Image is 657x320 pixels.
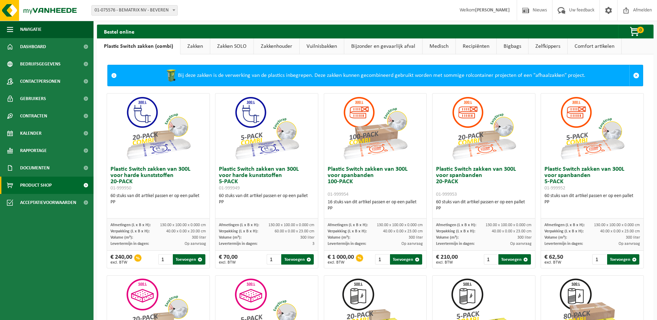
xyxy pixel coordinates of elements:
a: Comfort artikelen [568,38,621,54]
div: PP [544,199,640,205]
span: 40.00 x 0.00 x 20.00 cm [166,229,206,233]
span: 01-075576 - BEMATRIX NV - BEVEREN [92,6,177,15]
div: € 210,00 [436,254,458,265]
span: Bedrijfsgegevens [20,55,61,73]
strong: [PERSON_NAME] [475,8,510,13]
img: 01-999953 [449,94,518,163]
img: 01-999949 [232,94,301,163]
a: Recipiënten [456,38,496,54]
span: Levertermijn in dagen: [544,242,583,246]
span: Verpakking (L x B x H): [544,229,584,233]
div: PP [219,199,314,205]
span: Kalender [20,125,42,142]
span: 130.00 x 100.00 x 0.000 cm [268,223,314,227]
h3: Plastic Switch zakken van 300L voor harde kunststoffen 20-PACK [110,166,206,191]
button: Toevoegen [173,254,205,265]
span: 01-075576 - BEMATRIX NV - BEVEREN [91,5,178,16]
span: 01-999950 [110,186,131,191]
span: excl. BTW [436,260,458,265]
span: Dashboard [20,38,46,55]
span: 300 liter [192,235,206,240]
button: Toevoegen [281,254,313,265]
button: Toevoegen [498,254,531,265]
span: Verpakking (L x B x H): [436,229,475,233]
span: Documenten [20,159,50,177]
div: Bij deze zakken is de verwerking van de plastics inbegrepen. Deze zakken kunnen gecombineerd gebr... [120,65,629,86]
h2: Bestel online [97,25,141,38]
span: Afmetingen (L x B x H): [110,223,151,227]
span: Verpakking (L x B x H): [110,229,150,233]
span: Levertermijn in dagen: [219,242,257,246]
span: excl. BTW [544,260,563,265]
img: WB-0240-HPE-GN-50.png [164,69,178,82]
span: Op aanvraag [510,242,532,246]
h3: Plastic Switch zakken van 300L voor harde kunststoffen 5-PACK [219,166,314,191]
span: Afmetingen (L x B x H): [544,223,585,227]
div: € 1 000,00 [328,254,354,265]
span: 40.00 x 0.00 x 23.00 cm [600,229,640,233]
span: 01-999953 [436,192,457,197]
span: Afmetingen (L x B x H): [436,223,476,227]
span: excl. BTW [219,260,238,265]
span: Verpakking (L x B x H): [328,229,367,233]
input: 1 [592,254,606,265]
span: Acceptatievoorwaarden [20,194,76,211]
span: 3 [312,242,314,246]
span: Volume (m³): [110,235,133,240]
span: Op aanvraag [619,242,640,246]
a: Zakkenhouder [254,38,299,54]
span: Afmetingen (L x B x H): [328,223,368,227]
input: 1 [484,254,498,265]
button: Toevoegen [607,254,639,265]
span: Volume (m³): [219,235,241,240]
span: 01-999952 [544,186,565,191]
h3: Plastic Switch zakken van 300L voor spanbanden 20-PACK [436,166,532,197]
img: 01-999954 [340,94,410,163]
input: 1 [267,254,281,265]
span: Op aanvraag [185,242,206,246]
input: 1 [375,254,389,265]
span: 40.00 x 0.00 x 23.00 cm [492,229,532,233]
span: Contactpersonen [20,73,60,90]
a: Medisch [423,38,455,54]
div: 60 stuks van dit artikel passen er op een pallet [110,193,206,205]
span: Volume (m³): [544,235,567,240]
img: 01-999952 [558,94,627,163]
a: Bigbags [497,38,528,54]
h3: Plastic Switch zakken van 300L voor spanbanden 100-PACK [328,166,423,197]
button: Toevoegen [390,254,422,265]
span: 300 liter [517,235,532,240]
a: Bijzonder en gevaarlijk afval [344,38,422,54]
a: Vuilnisbakken [300,38,344,54]
span: 300 liter [409,235,423,240]
span: Navigatie [20,21,42,38]
span: 130.00 x 100.00 x 0.000 cm [377,223,423,227]
span: 300 liter [300,235,314,240]
span: Verpakking (L x B x H): [219,229,258,233]
span: 130.00 x 100.00 x 0.000 cm [160,223,206,227]
button: 0 [618,25,653,38]
div: € 240,00 [110,254,132,265]
div: 16 stuks van dit artikel passen er op een pallet [328,199,423,212]
div: 60 stuks van dit artikel passen er op een pallet [219,193,314,205]
a: Zakken [180,38,210,54]
span: Levertermijn in dagen: [436,242,474,246]
a: Zelfkippers [529,38,567,54]
span: Product Shop [20,177,52,194]
a: Sluit melding [629,65,643,86]
span: 300 liter [626,235,640,240]
span: Op aanvraag [401,242,423,246]
span: 01-999954 [328,192,348,197]
input: 1 [158,254,172,265]
span: Levertermijn in dagen: [328,242,366,246]
div: PP [436,205,532,212]
span: Gebruikers [20,90,46,107]
div: € 70,00 [219,254,238,265]
span: 01-999949 [219,186,240,191]
span: excl. BTW [110,260,132,265]
h3: Plastic Switch zakken van 300L voor spanbanden 5-PACK [544,166,640,191]
div: PP [328,205,423,212]
span: 60.00 x 0.00 x 23.00 cm [275,229,314,233]
span: Afmetingen (L x B x H): [219,223,259,227]
span: Rapportage [20,142,47,159]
